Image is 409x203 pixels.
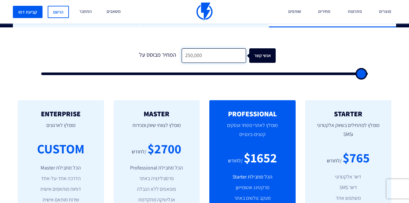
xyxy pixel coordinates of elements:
[219,173,286,181] li: הכל מחבילת Starter
[228,157,243,165] div: /לחודש
[343,149,370,167] div: $765
[27,175,94,182] li: הדרכה אחד-על-אחד
[123,175,190,182] li: פרסונליזציה באתר
[219,118,286,149] p: מומלץ לאתרי מסחר ועסקים קטנים-בינוניים
[27,118,94,140] p: מומלץ לארגונים
[315,184,382,191] li: דיוור SMS
[123,164,190,172] li: הכל מחבילת Professional
[37,140,84,158] div: CUSTOM
[123,186,190,193] li: פופאפים ללא הגבלה
[255,48,281,63] div: אנשי קשר
[27,110,94,118] h2: ENTERPRISE
[27,186,94,193] li: דוחות מותאמים אישית
[123,118,190,140] p: מומלץ לצוותי שיווק ומכירות
[219,195,286,202] li: מעקב גולשים באתר
[315,118,382,149] p: מומלץ למתחילים בשיווק אלקטרוני וSMS
[13,6,43,18] a: קביעת דמו
[315,173,382,181] li: דיוור אלקטרוני
[219,110,286,118] h2: PROFESSIONAL
[219,184,286,191] li: מרקטינג אוטומיישן
[244,149,277,167] div: $1652
[315,110,382,118] h2: STARTER
[327,157,342,165] div: /לחודש
[48,6,69,18] a: הרשם
[147,140,181,158] div: $2700
[132,148,147,156] div: /לחודש
[123,110,190,118] h2: MASTER
[27,164,94,172] li: הכל מחבילת Master
[133,48,182,63] div: המחיר מבוסס על
[315,195,382,202] li: משתמש אחד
